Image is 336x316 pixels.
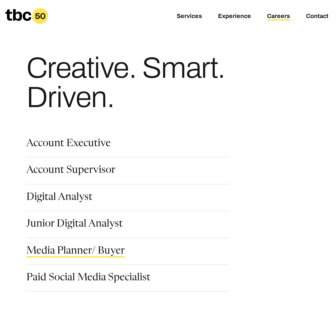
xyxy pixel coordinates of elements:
[26,273,150,284] a: Paid Social Media Specialist
[26,53,282,112] h1: Creative. Smart. Driven.
[177,13,202,21] a: Services
[26,166,115,177] a: Account Supervisor
[26,193,92,204] a: Digital Analyst
[5,8,48,24] a: Homepage
[26,139,111,150] a: Account Executive
[218,13,251,21] a: Experience
[267,13,290,21] a: Careers
[26,246,125,258] a: Media Planner/ Buyer
[306,13,328,21] a: Contact
[26,219,123,231] a: Junior Digital Analyst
